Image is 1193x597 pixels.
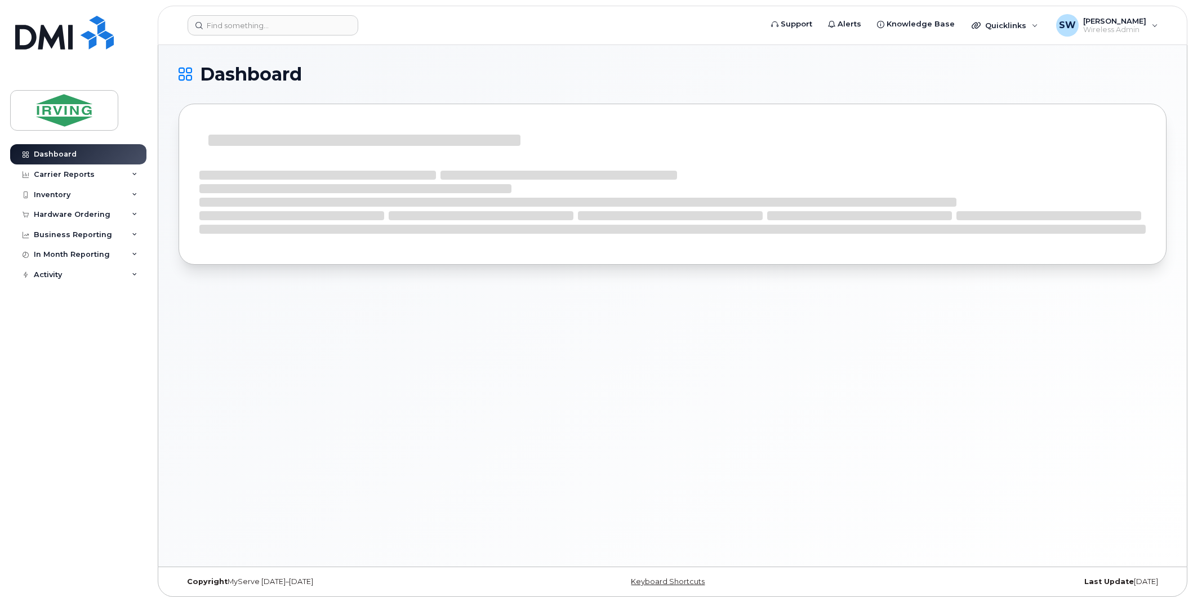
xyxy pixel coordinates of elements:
div: [DATE] [837,577,1167,586]
div: MyServe [DATE]–[DATE] [179,577,508,586]
a: Keyboard Shortcuts [631,577,705,586]
span: Dashboard [200,66,302,83]
strong: Last Update [1084,577,1134,586]
strong: Copyright [187,577,228,586]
